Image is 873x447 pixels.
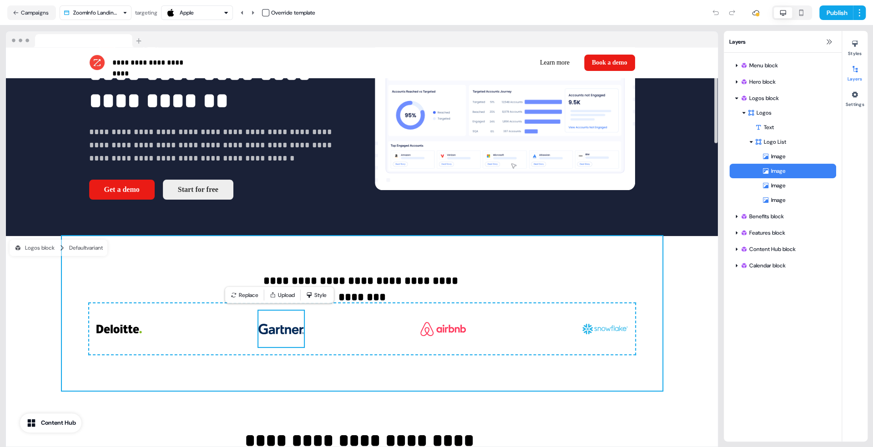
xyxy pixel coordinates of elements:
[227,289,262,301] button: Replace
[375,13,635,200] div: Image
[180,8,194,17] div: Apple
[271,8,315,17] div: Override template
[582,311,628,347] img: Image
[740,228,833,237] div: Features block
[740,77,833,86] div: Hero block
[7,5,56,20] button: Campaigns
[724,31,842,53] div: Layers
[20,413,81,432] button: Content Hub
[89,180,349,200] div: Get a demoStart for free
[740,245,833,254] div: Content Hub block
[762,152,836,161] div: Image
[762,181,836,190] div: Image
[89,303,635,354] div: ImageImageImageImage
[584,55,635,71] button: Book a demo
[740,261,833,270] div: Calendar block
[258,311,304,347] img: Image
[755,123,836,132] div: Text
[842,62,868,82] button: Layers
[729,164,836,178] div: Image
[41,418,76,427] div: Content Hub
[762,166,836,176] div: Image
[729,58,836,73] div: Menu block
[729,193,836,207] div: Image
[89,180,155,200] button: Get a demo
[6,31,146,48] img: Browser topbar
[135,8,157,17] div: targeting
[729,120,836,135] div: Text
[729,258,836,273] div: Calendar block
[740,212,833,221] div: Benefits block
[69,243,103,252] div: Default variant
[303,289,332,301] button: Style
[842,87,868,107] button: Settings
[729,178,836,193] div: Image
[14,243,55,252] div: Logos block
[163,180,233,200] button: Start for free
[96,311,142,347] img: Image
[740,61,833,70] div: Menu block
[842,36,868,56] button: Styles
[819,5,853,20] button: Publish
[366,55,635,71] div: Learn moreBook a demo
[747,108,833,117] div: Logos
[375,22,635,190] img: Image
[73,8,119,17] div: ZoomInfo Landing Page
[729,149,836,164] div: Image
[729,209,836,224] div: Benefits block
[420,311,466,347] img: Image
[729,226,836,240] div: Features block
[762,196,836,205] div: Image
[729,105,836,207] div: LogosTextLogo ListImageImageImageImage
[740,94,833,103] div: Logos block
[266,289,298,301] button: Upload
[755,137,833,146] div: Logo List
[161,5,233,20] button: Apple
[729,135,836,207] div: Logo ListImageImageImageImage
[729,91,836,207] div: Logos blockLogosTextLogo ListImageImageImageImage
[729,75,836,89] div: Hero block
[729,242,836,256] div: Content Hub block
[533,55,577,71] button: Learn more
